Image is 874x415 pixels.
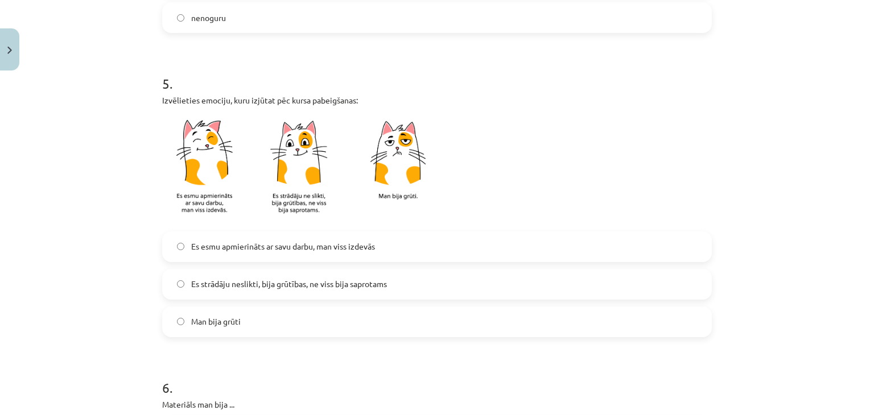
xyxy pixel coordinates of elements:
span: Man bija grūti [191,316,241,327]
input: Es strādāju neslikti, bija grūtības, ne viss bija saprotams [177,280,184,288]
h1: 5 . [162,56,712,91]
span: Es esmu apmierināts ar savu darbu, man viss izdevās [191,240,375,252]
p: Izvēlieties emociju, kuru izjūtat pēc kursa pabeigšanas: [162,94,712,106]
p: Materiāls man bija ... [162,399,712,410]
input: nenoguru [177,14,184,22]
input: Man bija grūti [177,318,184,325]
span: nenoguru [191,12,226,24]
img: icon-close-lesson-0947bae3869378f0d4975bcd49f059093ad1ed9edebbc8119c70593378902aed.svg [7,47,12,54]
h1: 6 . [162,360,712,395]
span: Es strādāju neslikti, bija grūtības, ne viss bija saprotams [191,278,387,290]
input: Es esmu apmierināts ar savu darbu, man viss izdevās [177,243,184,250]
